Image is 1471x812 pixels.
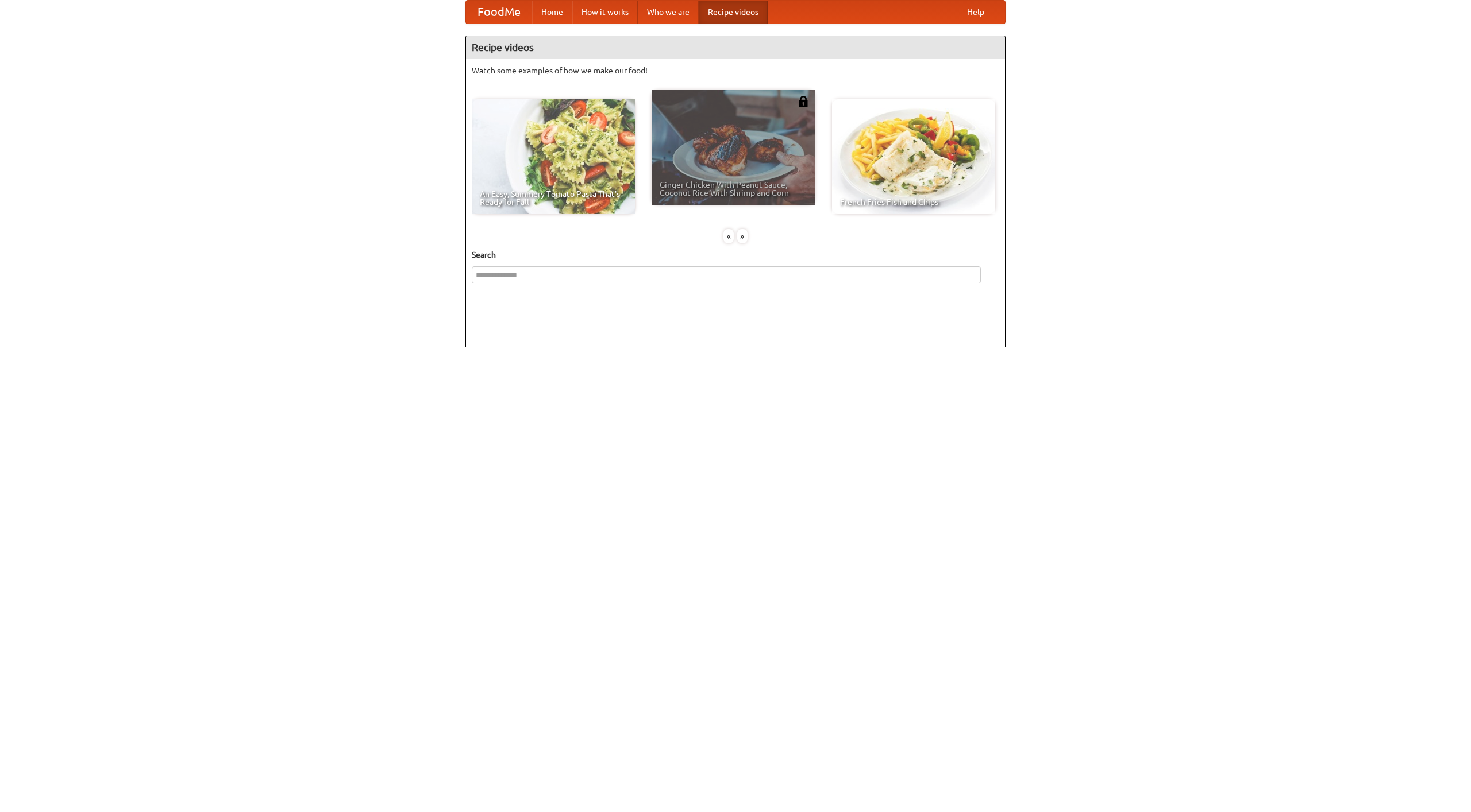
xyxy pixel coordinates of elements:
[466,36,1005,59] h4: Recipe videos
[532,1,572,24] a: Home
[840,198,987,206] span: French Fries Fish and Chips
[480,190,627,206] span: An Easy, Summery Tomato Pasta That's Ready for Fall
[472,99,635,214] a: An Easy, Summery Tomato Pasta That's Ready for Fall
[472,249,999,261] h5: Search
[723,229,734,243] div: «
[638,1,699,24] a: Who we are
[699,1,768,24] a: Recipe videos
[958,1,993,24] a: Help
[798,96,809,107] img: 483408.png
[737,229,748,243] div: »
[572,1,638,24] a: How it works
[472,65,999,76] p: Watch some examples of how we make our food!
[832,99,995,214] a: French Fries Fish and Chips
[466,1,532,24] a: FoodMe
